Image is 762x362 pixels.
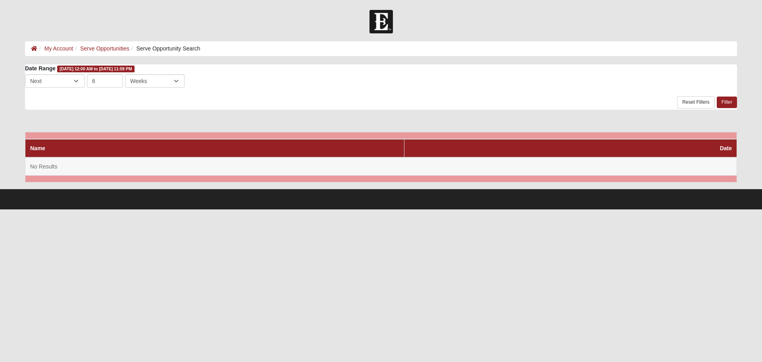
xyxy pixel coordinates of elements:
a: Serve Opportunities [80,45,129,52]
a: My Account [44,45,73,52]
a: Name [30,145,45,151]
a: Filter [717,97,737,108]
a: Reset Filters [677,96,715,108]
div: [DATE] 12:00 AM to [DATE] 11:59 PM [57,66,135,72]
label: Date Range [25,64,56,72]
a: Date [720,145,732,151]
img: Church of Eleven22 Logo [369,10,393,33]
li: Serve Opportunity Search [129,45,200,53]
span: No Results [30,163,57,170]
